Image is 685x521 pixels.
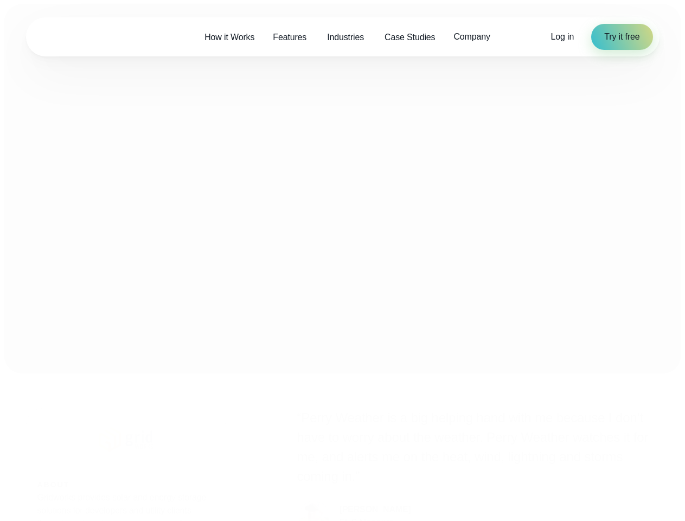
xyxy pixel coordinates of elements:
span: Features [273,31,306,44]
span: Try it free [604,30,639,43]
span: Log in [551,32,574,41]
span: How it Works [204,31,254,44]
span: Company [453,30,490,43]
a: How it Works [195,26,264,48]
a: Try it free [591,24,652,50]
a: Log in [551,30,574,43]
span: Case Studies [385,31,435,44]
a: Case Studies [375,26,444,48]
span: Industries [327,31,364,44]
